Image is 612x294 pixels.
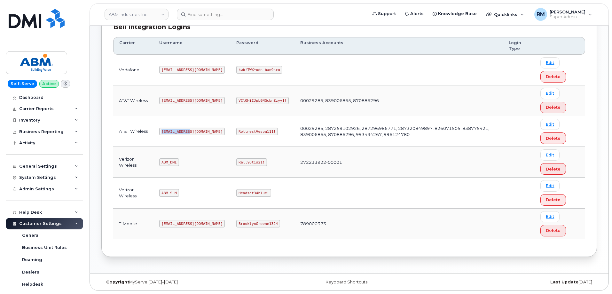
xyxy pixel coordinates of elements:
code: ABM_DMI [159,158,179,166]
code: ABM_S_M [159,189,179,197]
span: Knowledge Base [438,11,477,17]
code: Headset34blue! [236,189,271,197]
div: Bell Integration Logins [113,22,585,32]
a: ABM Industries, Inc. [105,9,169,20]
code: kwb!TWX*udn_ban9hcu [236,66,282,74]
code: RottnestVespa111! [236,128,278,135]
td: 00029285, 287259102926, 287296986771, 287320849897, 826071505, 838775421, 839006865, 870886296, 9... [294,116,503,147]
div: [DATE] [432,280,597,285]
button: Delete [540,71,566,83]
td: 00029285, 839006865, 870886296 [294,85,503,116]
span: Quicklinks [494,12,517,17]
code: BrooklynGreene1324 [236,220,280,227]
input: Find something... [177,9,274,20]
a: Knowledge Base [428,7,481,20]
code: [EMAIL_ADDRESS][DOMAIN_NAME] [159,128,225,135]
div: Quicklinks [482,8,529,21]
span: Super Admin [550,14,585,20]
a: Support [368,7,400,20]
a: Edit [540,119,560,130]
a: Alerts [400,7,428,20]
span: RM [537,11,545,18]
code: [EMAIL_ADDRESS][DOMAIN_NAME] [159,220,225,227]
th: Carrier [113,37,153,55]
a: Edit [540,149,560,161]
td: AT&T Wireless [113,85,153,116]
span: Delete [546,135,561,141]
code: [EMAIL_ADDRESS][DOMAIN_NAME] [159,97,225,105]
span: Delete [546,104,561,110]
th: Password [231,37,294,55]
td: Verizon Wireless [113,178,153,208]
div: Rachel Miller [530,8,597,21]
span: Delete [546,166,561,172]
a: Edit [540,57,560,68]
td: 789000373 [294,209,503,239]
span: Support [378,11,396,17]
span: Delete [546,197,561,203]
td: Verizon Wireless [113,147,153,178]
a: Edit [540,88,560,99]
td: AT&T Wireless [113,116,153,147]
span: [PERSON_NAME] [550,9,585,14]
td: T-Mobile [113,209,153,239]
a: Edit [540,211,560,222]
span: Alerts [410,11,424,17]
td: Vodafone [113,55,153,85]
button: Delete [540,194,566,206]
div: MyServe [DATE]–[DATE] [101,280,267,285]
th: Username [153,37,231,55]
code: RallyOtis21! [236,158,267,166]
a: Edit [540,180,560,191]
span: Delete [546,74,561,80]
th: Login Type [503,37,535,55]
a: Keyboard Shortcuts [326,280,367,284]
button: Delete [540,102,566,113]
button: Delete [540,163,566,175]
button: Delete [540,132,566,144]
th: Business Accounts [294,37,503,55]
strong: Copyright [106,280,129,284]
td: 272233922-00001 [294,147,503,178]
span: Delete [546,227,561,234]
button: Delete [540,225,566,236]
strong: Last Update [550,280,578,284]
code: VClOHiIJpL0NGcbnZzyy1! [236,97,289,105]
code: [EMAIL_ADDRESS][DOMAIN_NAME] [159,66,225,74]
